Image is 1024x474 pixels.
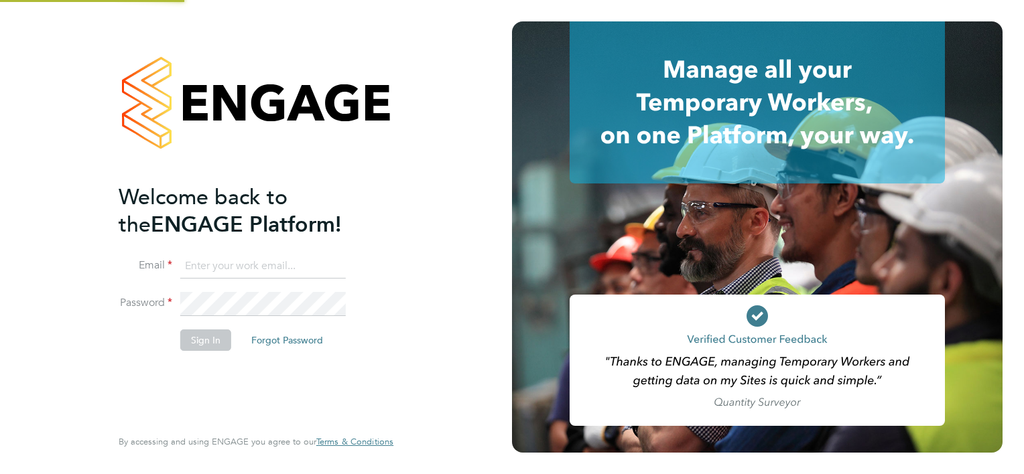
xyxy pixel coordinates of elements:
[180,254,346,279] input: Enter your work email...
[316,436,393,447] span: Terms & Conditions
[180,329,231,351] button: Sign In
[241,329,334,351] button: Forgot Password
[119,258,172,272] label: Email
[119,296,172,310] label: Password
[119,183,380,238] h2: ENGAGE Platform!
[119,436,393,447] span: By accessing and using ENGAGE you agree to our
[316,437,393,447] a: Terms & Conditions
[119,184,287,238] span: Welcome back to the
